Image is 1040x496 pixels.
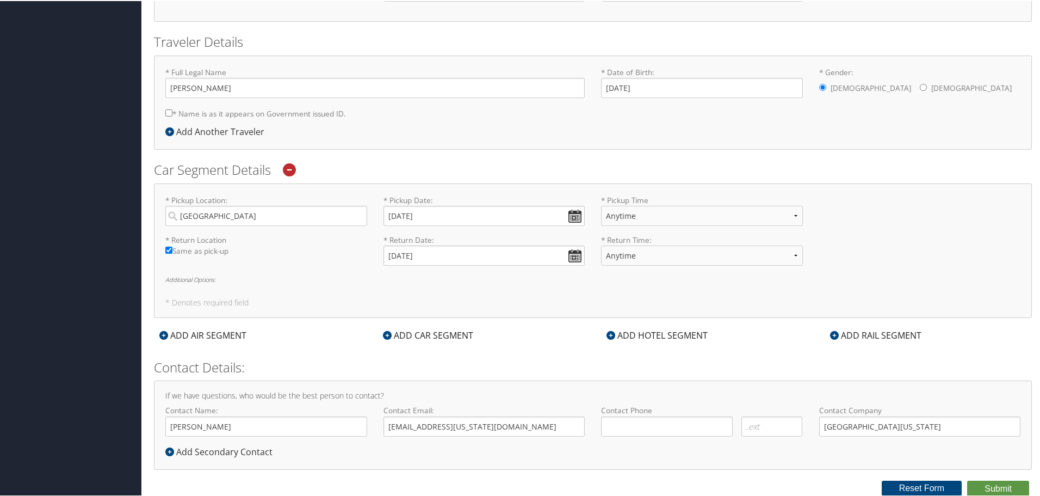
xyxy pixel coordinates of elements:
label: Same as pick-up [165,244,367,261]
label: Contact Company [819,404,1021,435]
input: * Date of Birth: [601,77,803,97]
select: * Return Time: [601,244,803,265]
div: Add Another Traveler [165,124,270,137]
label: * Return Location [165,234,367,244]
label: * Gender: [819,66,1021,99]
input: Contact Name: [165,415,367,436]
input: Same as pick-up [165,246,172,253]
h2: Contact Details: [154,357,1032,376]
div: ADD CAR SEGMENT [377,328,479,341]
div: Add Secondary Contact [165,444,278,457]
label: * Pickup Time [601,194,803,234]
h6: Additional Options: [165,275,1020,281]
input: .ext [741,415,803,436]
label: * Return Date: [383,234,585,265]
input: Contact Company [819,415,1021,436]
input: Contact Email: [383,415,585,436]
input: * Gender:[DEMOGRAPHIC_DATA][DEMOGRAPHIC_DATA] [819,83,826,90]
div: ADD HOTEL SEGMENT [601,328,713,341]
input: * Name is as it appears on Government issued ID. [165,108,172,115]
h5: * Denotes required field [165,298,1020,305]
button: Submit [967,480,1029,496]
label: Contact Email: [383,404,585,435]
select: * Pickup Time [601,205,803,225]
label: [DEMOGRAPHIC_DATA] [831,77,911,97]
label: Contact Phone [601,404,803,415]
h2: Car Segment Details [154,160,1032,178]
label: * Date of Birth: [601,66,803,97]
h4: If we have questions, who would be the best person to contact? [165,391,1020,399]
label: * Pickup Date: [383,194,585,225]
label: [DEMOGRAPHIC_DATA] [931,77,1012,97]
label: * Name is as it appears on Government issued ID. [165,102,346,123]
label: * Full Legal Name [165,66,585,97]
input: * Pickup Date: [383,205,585,225]
label: Contact Name: [165,404,367,435]
input: * Full Legal Name [165,77,585,97]
label: * Pickup Location: [165,194,367,225]
input: * Return Date: [383,244,585,265]
button: Reset Form [882,480,962,495]
div: ADD AIR SEGMENT [154,328,252,341]
h2: Traveler Details [154,32,1032,50]
input: * Gender:[DEMOGRAPHIC_DATA][DEMOGRAPHIC_DATA] [920,83,927,90]
label: * Return Time: [601,234,803,273]
div: ADD RAIL SEGMENT [825,328,927,341]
